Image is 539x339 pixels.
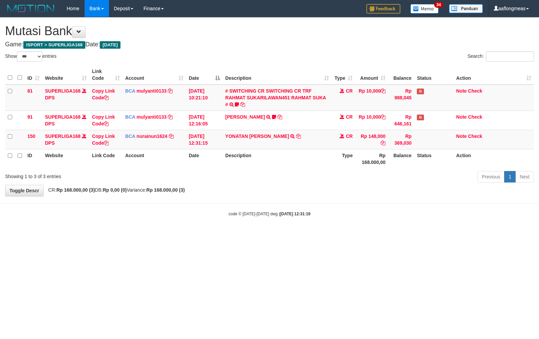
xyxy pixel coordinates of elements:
a: Note [456,134,467,139]
td: Rp 646,161 [388,111,414,130]
a: Note [456,114,467,120]
a: nurainun1624 [137,134,167,139]
a: SUPERLIGA168 [45,88,81,94]
th: Date: activate to sort column descending [186,65,223,84]
strong: Rp 0,00 (0) [103,187,127,193]
th: Status [414,65,453,84]
img: Feedback.jpg [366,4,400,14]
td: DPS [42,84,89,111]
td: Rp 148,000 [355,130,388,149]
strong: [DATE] 12:31:19 [280,212,310,216]
td: [DATE] 12:16:05 [186,111,223,130]
a: mulyanti0133 [137,88,167,94]
td: Rp 369,030 [388,130,414,149]
th: Type: activate to sort column ascending [332,65,355,84]
th: Action: activate to sort column ascending [453,65,534,84]
th: Account: activate to sort column ascending [122,65,186,84]
span: [DATE] [100,41,120,49]
label: Show entries [5,51,57,62]
td: DPS [42,130,89,149]
a: Next [515,171,534,183]
a: Copy Link Code [92,114,115,126]
th: Link Code: activate to sort column ascending [89,65,122,84]
th: Description [223,149,332,168]
a: 1 [504,171,516,183]
img: MOTION_logo.png [5,3,57,14]
th: Balance [388,65,414,84]
span: BCA [125,134,135,139]
h4: Game: Date: [5,41,534,48]
strong: Rp 168.000,00 (3) [147,187,185,193]
a: Copy Rp 148,000 to clipboard [381,140,385,146]
span: CR [346,134,353,139]
a: Previous [477,171,504,183]
span: 34 [434,2,443,8]
span: 91 [27,114,33,120]
span: Has Note [417,89,424,94]
strong: Rp 168.000,00 (3) [57,187,95,193]
th: Balance [388,149,414,168]
span: 81 [27,88,33,94]
select: Showentries [17,51,42,62]
th: Rp 168.000,00 [355,149,388,168]
a: YONATAN [PERSON_NAME] [225,134,289,139]
a: Copy Rp 10,000 to clipboard [381,88,385,94]
a: Copy RIYO RAHMAN to clipboard [277,114,282,120]
th: Status [414,149,453,168]
div: Showing 1 to 3 of 3 entries [5,170,220,180]
h1: Mutasi Bank [5,24,534,38]
a: Check [468,114,482,120]
th: ID: activate to sort column ascending [25,65,42,84]
a: Copy nurainun1624 to clipboard [169,134,174,139]
a: [PERSON_NAME] [225,114,265,120]
td: DPS [42,111,89,130]
th: Action [453,149,534,168]
a: Note [456,88,467,94]
a: Check [468,88,482,94]
span: Has Note [417,115,424,120]
a: SUPERLIGA168 [45,134,81,139]
a: SUPERLIGA168 [45,114,81,120]
span: CR [346,114,353,120]
th: Type [332,149,355,168]
td: [DATE] 10:21:10 [186,84,223,111]
label: Search: [468,51,534,62]
td: [DATE] 12:31:15 [186,130,223,149]
a: mulyanti0133 [137,114,167,120]
a: Check [468,134,482,139]
span: CR: DB: Variance: [45,187,185,193]
img: panduan.png [449,4,483,13]
th: Account [122,149,186,168]
span: CR [346,88,353,94]
th: Date [186,149,223,168]
small: code © [DATE]-[DATE] dwg | [229,212,311,216]
span: BCA [125,88,135,94]
td: Rp 988,045 [388,84,414,111]
th: Description: activate to sort column ascending [223,65,332,84]
th: ID [25,149,42,168]
input: Search: [486,51,534,62]
a: Copy YONATAN TEGUH VERN to clipboard [296,134,301,139]
a: # SWITCHING CR SWITCHING CR TRF RAHMAT SUKARILAWAN451 RAHMAT SUKA # [225,88,326,107]
a: Copy mulyanti0133 to clipboard [168,114,173,120]
th: Link Code [89,149,122,168]
a: Copy Link Code [92,88,115,100]
a: Copy # SWITCHING CR SWITCHING CR TRF RAHMAT SUKARILAWAN451 RAHMAT SUKA # to clipboard [240,102,245,107]
a: Copy Rp 10,000 to clipboard [381,114,385,120]
td: Rp 10,000 [355,84,388,111]
span: BCA [125,114,135,120]
th: Amount: activate to sort column ascending [355,65,388,84]
img: Button%20Memo.svg [410,4,439,14]
td: Rp 10,000 [355,111,388,130]
th: Website [42,149,89,168]
a: Copy Link Code [92,134,115,146]
span: ISPORT > SUPERLIGA168 [23,41,85,49]
span: 150 [27,134,35,139]
a: Toggle Descr [5,185,44,196]
a: Copy mulyanti0133 to clipboard [168,88,173,94]
th: Website: activate to sort column ascending [42,65,89,84]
